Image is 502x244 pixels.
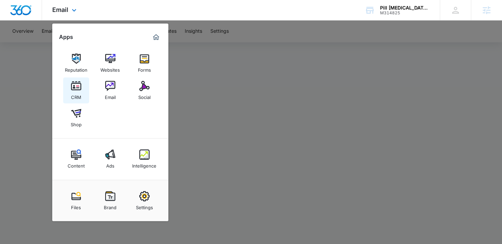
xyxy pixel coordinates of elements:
[63,50,89,76] a: Reputation
[97,77,123,103] a: Email
[131,146,157,172] a: Intelligence
[71,91,81,100] div: CRM
[105,91,116,100] div: Email
[97,188,123,214] a: Brand
[97,50,123,76] a: Websites
[380,5,430,11] div: account name
[68,160,85,169] div: Content
[151,32,162,43] a: Marketing 360® Dashboard
[63,105,89,131] a: Shop
[106,160,114,169] div: Ads
[97,146,123,172] a: Ads
[138,91,151,100] div: Social
[136,201,153,210] div: Settings
[52,6,68,13] span: Email
[104,201,116,210] div: Brand
[71,118,82,127] div: Shop
[65,64,87,73] div: Reputation
[63,146,89,172] a: Content
[131,50,157,76] a: Forms
[380,11,430,15] div: account id
[63,77,89,103] a: CRM
[63,188,89,214] a: Files
[100,64,120,73] div: Websites
[138,64,151,73] div: Forms
[132,160,156,169] div: Intelligence
[71,201,81,210] div: Files
[131,188,157,214] a: Settings
[131,77,157,103] a: Social
[59,34,73,40] h2: Apps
